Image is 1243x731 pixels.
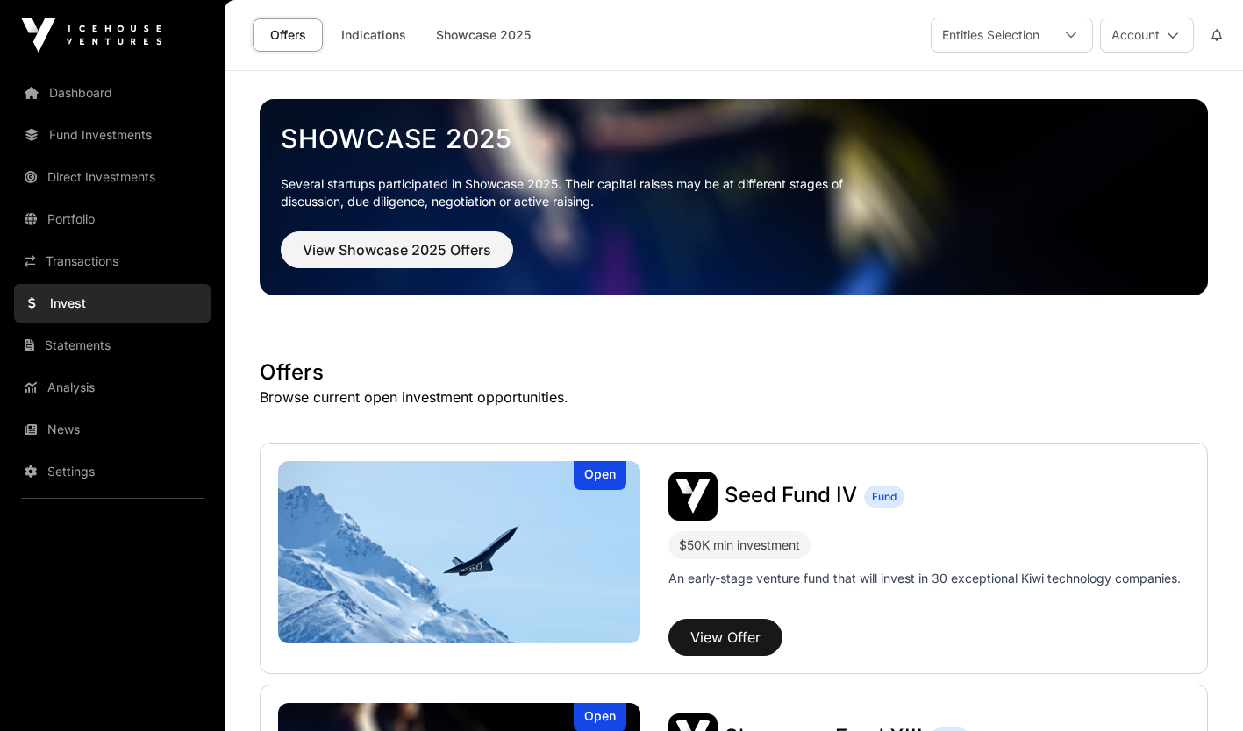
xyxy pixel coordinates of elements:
img: Showcase 2025 [260,99,1208,295]
div: $50K min investment [679,535,800,556]
a: Transactions [14,242,211,280]
button: View Offer [668,619,782,656]
p: Browse current open investment opportunities. [260,387,1208,408]
a: Showcase 2025 [425,18,542,52]
a: News [14,410,211,449]
a: Statements [14,326,211,365]
iframe: Chat Widget [1155,647,1243,731]
img: Seed Fund IV [278,461,640,643]
a: Offers [253,18,323,52]
a: View Showcase 2025 Offers [281,249,513,266]
a: Direct Investments [14,158,211,196]
span: Seed Fund IV [725,482,857,507]
a: Seed Fund IVOpen [278,461,640,643]
p: Several startups participated in Showcase 2025. Their capital raises may be at different stages o... [281,175,870,210]
a: Analysis [14,368,211,407]
a: Settings [14,452,211,491]
button: Account [1100,18,1194,53]
a: Showcase 2025 [281,123,1187,154]
a: Invest [14,284,211,323]
div: Entities Selection [932,18,1050,52]
div: $50K min investment [668,531,811,559]
h1: Offers [260,358,1208,387]
img: Seed Fund IV [668,472,718,521]
img: Icehouse Ventures Logo [21,18,161,53]
a: Indications [330,18,418,52]
span: View Showcase 2025 Offers [303,239,491,260]
a: Dashboard [14,74,211,112]
a: Fund Investments [14,116,211,154]
a: Seed Fund IV [725,485,857,507]
p: An early-stage venture fund that will invest in 30 exceptional Kiwi technology companies. [668,570,1181,587]
div: Open [574,461,626,490]
a: Portfolio [14,200,211,238]
button: View Showcase 2025 Offers [281,231,513,268]
span: Fund [872,490,897,504]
